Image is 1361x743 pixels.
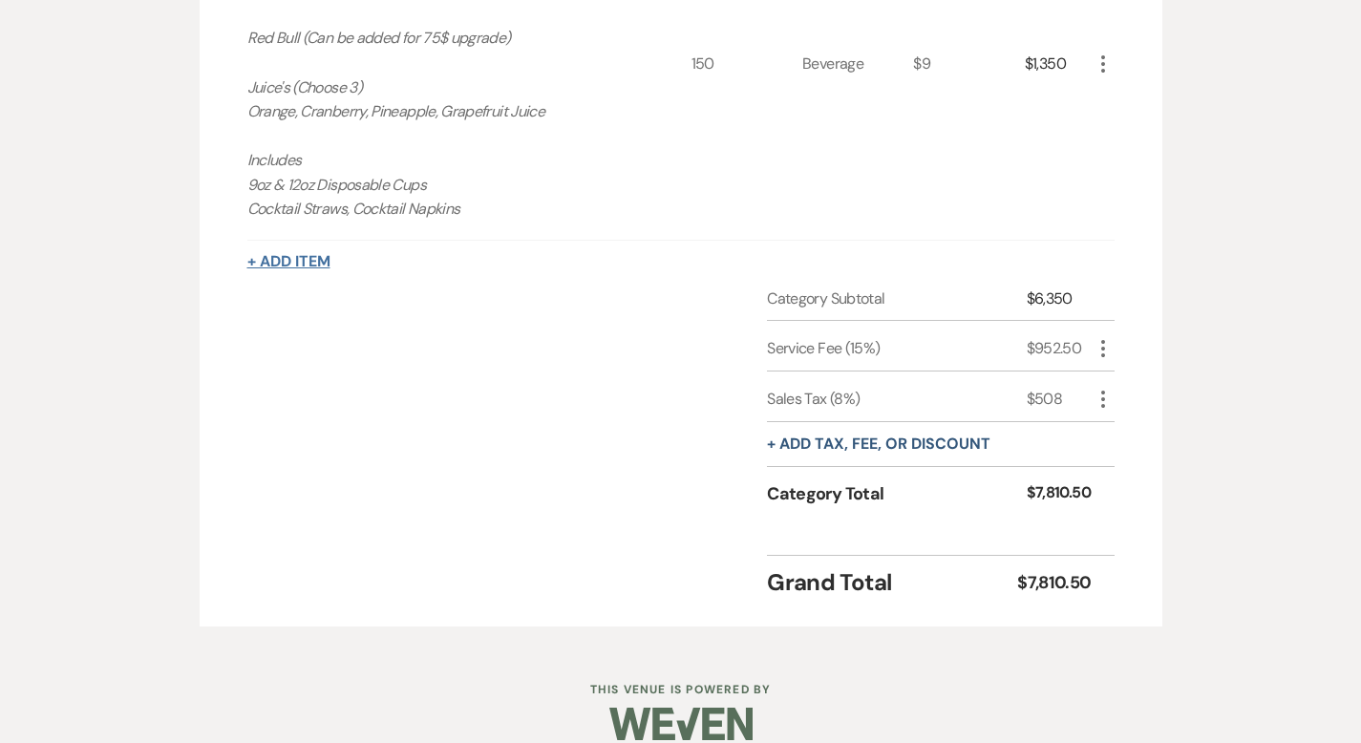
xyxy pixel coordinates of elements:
[1027,388,1092,411] div: $508
[1027,481,1092,507] div: $7,810.50
[767,287,1026,310] div: Category Subtotal
[767,481,1026,507] div: Category Total
[767,436,990,452] button: + Add tax, fee, or discount
[247,254,330,269] button: + Add Item
[767,337,1026,360] div: Service Fee (15%)
[1017,570,1091,596] div: $7,810.50
[767,565,1017,600] div: Grand Total
[767,388,1026,411] div: Sales Tax (8%)
[1027,287,1092,310] div: $6,350
[1027,337,1092,360] div: $952.50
